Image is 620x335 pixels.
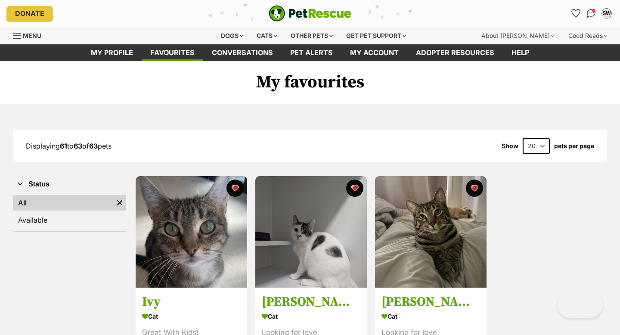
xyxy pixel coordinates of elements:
[262,294,360,310] h3: [PERSON_NAME]
[285,27,339,44] div: Other pets
[13,193,126,231] div: Status
[569,6,614,20] ul: Account quick links
[255,176,367,288] img: Ted
[251,27,283,44] div: Cats
[6,6,53,21] a: Donate
[142,294,241,310] h3: Ivy
[602,9,611,18] div: SW
[60,142,67,150] strong: 61
[136,176,247,288] img: Ivy
[74,142,82,150] strong: 63
[23,32,41,39] span: Menu
[13,195,113,211] a: All
[341,44,407,61] a: My account
[375,176,487,288] img: Kai
[569,6,583,20] a: Favourites
[381,310,480,323] div: Cat
[475,27,561,44] div: About [PERSON_NAME]
[503,44,538,61] a: Help
[269,5,351,22] a: PetRescue
[340,27,412,44] div: Get pet support
[13,212,126,228] a: Available
[13,27,47,43] a: Menu
[203,44,282,61] a: conversations
[600,6,614,20] button: My account
[269,5,351,22] img: logo-e224e6f780fb5917bec1dbf3a21bbac754714ae5b6737aabdf751b685950b380.svg
[215,27,249,44] div: Dogs
[407,44,503,61] a: Adopter resources
[142,44,203,61] a: Favourites
[558,292,603,318] iframe: Help Scout Beacon - Open
[113,195,126,211] a: Remove filter
[502,143,518,149] span: Show
[89,142,98,150] strong: 63
[226,180,244,197] button: favourite
[262,310,360,323] div: Cat
[587,9,596,18] img: chat-41dd97257d64d25036548639549fe6c8038ab92f7586957e7f3b1b290dea8141.svg
[282,44,341,61] a: Pet alerts
[13,179,126,190] button: Status
[381,294,480,310] h3: [PERSON_NAME]
[142,310,241,323] div: Cat
[26,142,112,150] span: Displaying to of pets
[584,6,598,20] a: Conversations
[466,180,483,197] button: favourite
[82,44,142,61] a: My profile
[554,143,594,149] label: pets per page
[346,180,363,197] button: favourite
[562,27,614,44] div: Good Reads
